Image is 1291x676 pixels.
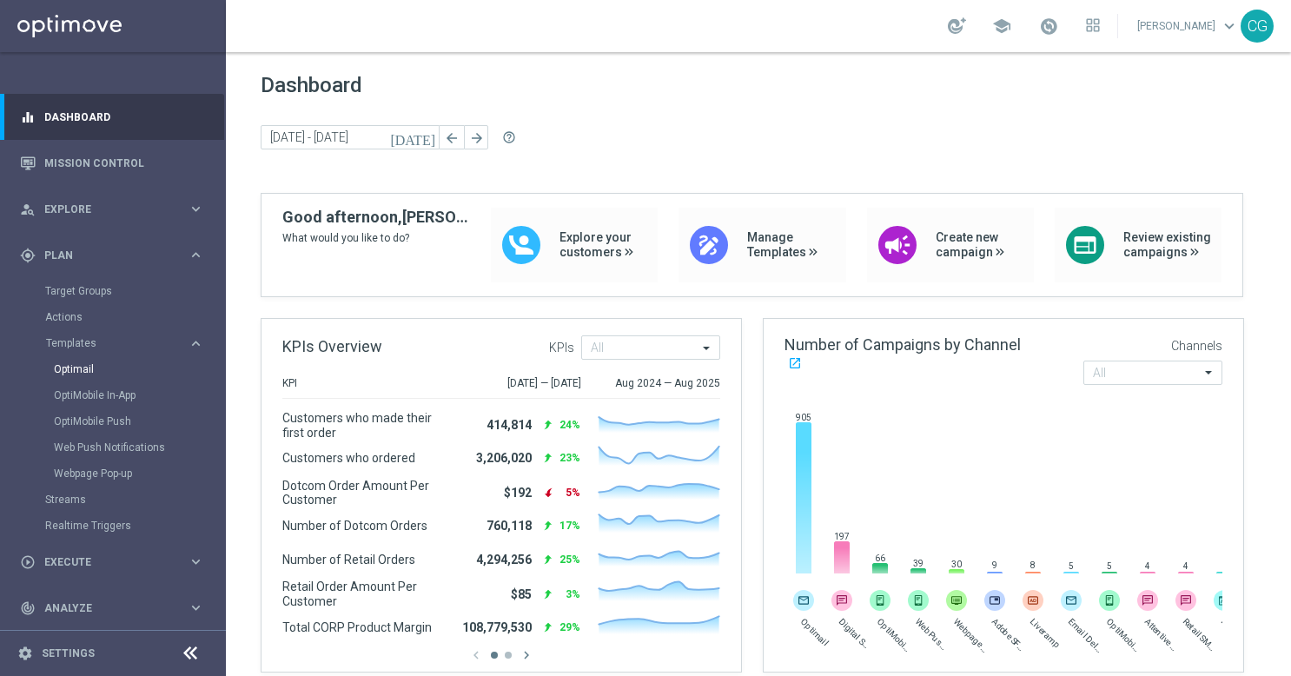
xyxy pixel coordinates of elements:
[20,202,188,217] div: Explore
[20,600,188,616] div: Analyze
[19,156,205,170] button: Mission Control
[188,335,204,352] i: keyboard_arrow_right
[45,284,181,298] a: Target Groups
[42,648,95,659] a: Settings
[20,140,204,186] div: Mission Control
[1241,10,1274,43] div: CG
[20,600,36,616] i: track_changes
[188,201,204,217] i: keyboard_arrow_right
[44,140,204,186] a: Mission Control
[992,17,1011,36] span: school
[54,441,181,454] a: Web Push Notifications
[54,467,181,480] a: Webpage Pop-up
[19,202,205,216] button: person_search Explore keyboard_arrow_right
[45,487,224,513] div: Streams
[19,110,205,124] button: equalizer Dashboard
[54,356,224,382] div: Optimail
[44,603,188,613] span: Analyze
[46,338,188,348] div: Templates
[188,553,204,570] i: keyboard_arrow_right
[54,434,224,461] div: Web Push Notifications
[54,461,224,487] div: Webpage Pop-up
[188,247,204,263] i: keyboard_arrow_right
[54,362,181,376] a: Optimail
[44,250,188,261] span: Plan
[19,555,205,569] button: play_circle_outline Execute keyboard_arrow_right
[20,554,188,570] div: Execute
[20,109,36,125] i: equalizer
[45,330,224,487] div: Templates
[54,382,224,408] div: OptiMobile In-App
[44,94,204,140] a: Dashboard
[45,310,181,324] a: Actions
[20,202,36,217] i: person_search
[1220,17,1239,36] span: keyboard_arrow_down
[20,248,188,263] div: Plan
[188,600,204,616] i: keyboard_arrow_right
[45,519,181,533] a: Realtime Triggers
[54,414,181,428] a: OptiMobile Push
[44,557,188,567] span: Execute
[20,554,36,570] i: play_circle_outline
[20,94,204,140] div: Dashboard
[45,493,181,507] a: Streams
[20,248,36,263] i: gps_fixed
[54,408,224,434] div: OptiMobile Push
[45,278,224,304] div: Target Groups
[45,513,224,539] div: Realtime Triggers
[54,388,181,402] a: OptiMobile In-App
[17,646,33,661] i: settings
[1135,13,1241,39] a: [PERSON_NAME]keyboard_arrow_down
[19,601,205,615] button: track_changes Analyze keyboard_arrow_right
[19,249,205,262] button: gps_fixed Plan keyboard_arrow_right
[46,338,170,348] span: Templates
[44,204,188,215] span: Explore
[45,336,205,350] button: Templates keyboard_arrow_right
[45,304,224,330] div: Actions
